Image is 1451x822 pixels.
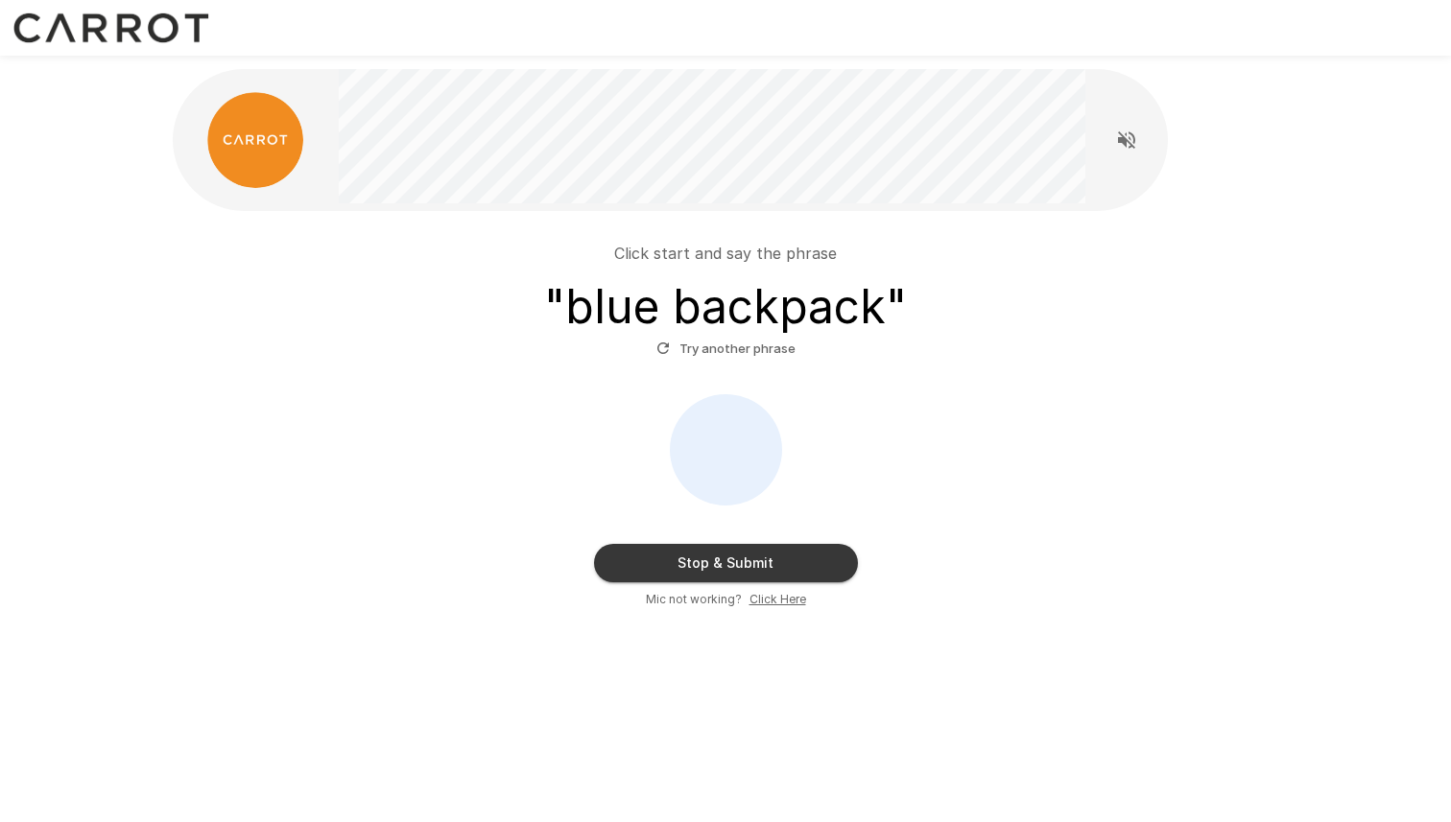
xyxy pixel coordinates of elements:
u: Click Here [749,592,806,606]
p: Click start and say the phrase [614,242,837,265]
button: Read questions aloud [1107,121,1146,159]
img: carrot_logo.png [207,92,303,188]
h3: " blue backpack " [544,280,907,334]
span: Mic not working? [646,590,742,609]
button: Stop & Submit [594,544,858,582]
button: Try another phrase [652,334,800,364]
